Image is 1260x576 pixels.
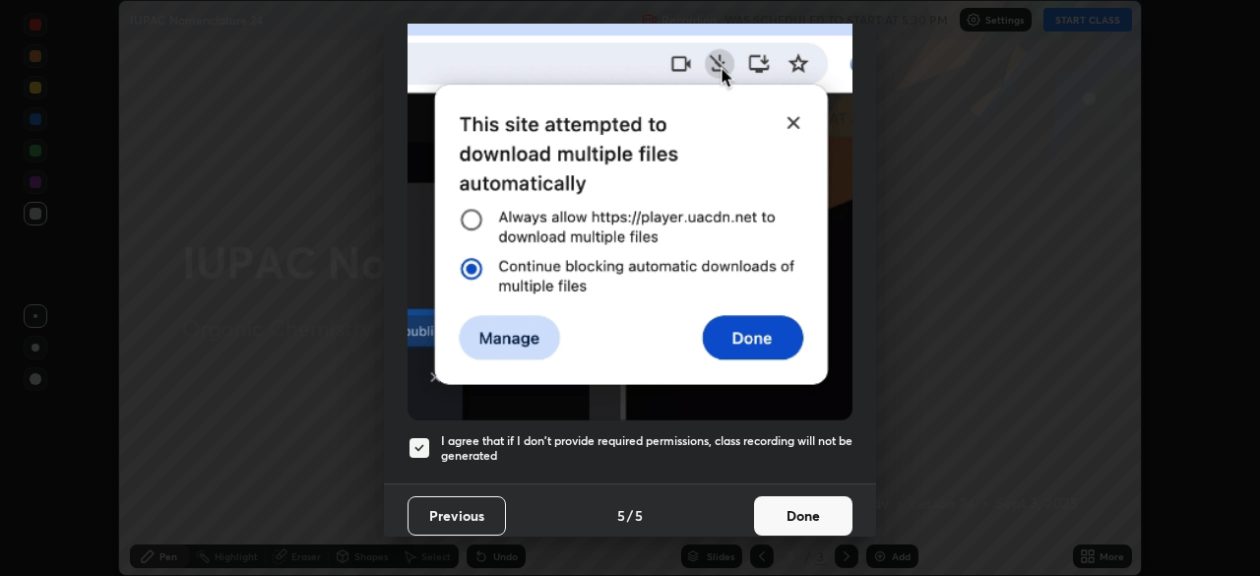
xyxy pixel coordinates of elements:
button: Previous [408,496,506,536]
h4: 5 [617,505,625,526]
h4: 5 [635,505,643,526]
h4: / [627,505,633,526]
button: Done [754,496,852,536]
h5: I agree that if I don't provide required permissions, class recording will not be generated [441,433,852,464]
